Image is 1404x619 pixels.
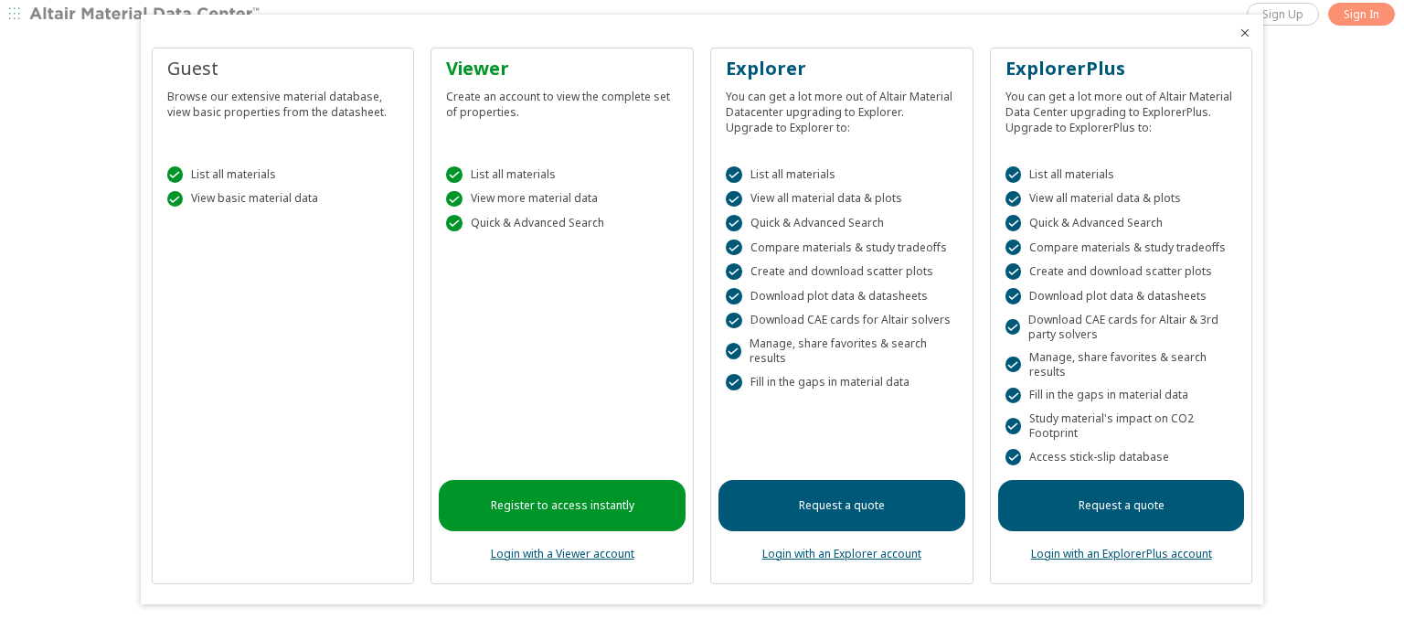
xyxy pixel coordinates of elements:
[726,263,958,280] div: Create and download scatter plots
[726,215,742,231] div: 
[718,480,965,531] a: Request a quote
[1005,81,1238,135] div: You can get a lot more out of Altair Material Data Center upgrading to ExplorerPlus. Upgrade to E...
[726,313,742,329] div: 
[1005,240,1022,256] div: 
[726,263,742,280] div: 
[167,166,399,183] div: List all materials
[726,240,742,256] div: 
[726,191,958,208] div: View all material data & plots
[1031,546,1212,561] a: Login with an ExplorerPlus account
[726,374,958,390] div: Fill in the gaps in material data
[1005,56,1238,81] div: ExplorerPlus
[446,215,678,231] div: Quick & Advanced Search
[167,166,184,183] div: 
[1005,191,1022,208] div: 
[1005,449,1238,465] div: Access stick-slip database
[726,215,958,231] div: Quick & Advanced Search
[726,288,742,304] div: 
[446,56,678,81] div: Viewer
[1005,215,1022,231] div: 
[762,546,921,561] a: Login with an Explorer account
[446,191,463,208] div: 
[998,480,1245,531] a: Request a quote
[1005,263,1238,280] div: Create and download scatter plots
[726,313,958,329] div: Download CAE cards for Altair solvers
[1005,263,1022,280] div: 
[1005,288,1238,304] div: Download plot data & datasheets
[446,215,463,231] div: 
[1005,313,1238,342] div: Download CAE cards for Altair & 3rd party solvers
[1005,191,1238,208] div: View all material data & plots
[446,166,463,183] div: 
[1005,418,1021,434] div: 
[1005,449,1022,465] div: 
[167,56,399,81] div: Guest
[1005,411,1238,441] div: Study material's impact on CO2 Footprint
[446,81,678,120] div: Create an account to view the complete set of properties.
[726,343,741,359] div: 
[1005,240,1238,256] div: Compare materials & study tradeoffs
[491,546,634,561] a: Login with a Viewer account
[726,191,742,208] div: 
[1005,288,1022,304] div: 
[446,166,678,183] div: List all materials
[1005,319,1020,336] div: 
[1005,388,1238,404] div: Fill in the gaps in material data
[1005,166,1238,183] div: List all materials
[167,81,399,120] div: Browse our extensive material database, view basic properties from the datasheet.
[167,191,399,208] div: View basic material data
[1005,388,1022,404] div: 
[726,56,958,81] div: Explorer
[439,480,686,531] a: Register to access instantly
[726,240,958,256] div: Compare materials & study tradeoffs
[1005,215,1238,231] div: Quick & Advanced Search
[1005,357,1021,373] div: 
[167,191,184,208] div: 
[1005,350,1238,379] div: Manage, share favorites & search results
[726,288,958,304] div: Download plot data & datasheets
[1238,26,1252,40] button: Close
[726,374,742,390] div: 
[726,166,958,183] div: List all materials
[726,81,958,135] div: You can get a lot more out of Altair Material Datacenter upgrading to Explorer. Upgrade to Explor...
[446,191,678,208] div: View more material data
[726,166,742,183] div: 
[1005,166,1022,183] div: 
[726,336,958,366] div: Manage, share favorites & search results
